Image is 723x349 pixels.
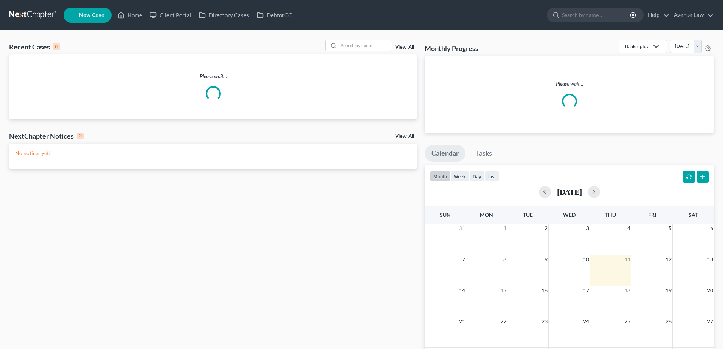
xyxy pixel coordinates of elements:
span: 11 [624,255,631,264]
span: 3 [585,224,590,233]
h2: [DATE] [557,188,582,196]
a: Avenue Law [670,8,714,22]
a: Client Portal [146,8,195,22]
span: 7 [461,255,466,264]
span: 26 [665,317,672,326]
a: DebtorCC [253,8,296,22]
span: 14 [458,286,466,295]
span: 2 [544,224,548,233]
span: 23 [541,317,548,326]
span: 17 [582,286,590,295]
button: month [430,171,450,181]
span: Tue [523,212,533,218]
a: Home [114,8,146,22]
span: 15 [500,286,507,295]
input: Search by name... [339,40,392,51]
span: Mon [480,212,493,218]
span: 5 [668,224,672,233]
span: 27 [706,317,714,326]
div: 0 [53,43,60,50]
span: Sun [440,212,451,218]
span: 6 [709,224,714,233]
span: 31 [458,224,466,233]
span: New Case [79,12,104,18]
p: No notices yet! [15,150,411,157]
a: View All [395,134,414,139]
span: 21 [458,317,466,326]
span: 12 [665,255,672,264]
span: 16 [541,286,548,295]
p: Please wait... [431,80,708,88]
span: 18 [624,286,631,295]
span: 19 [665,286,672,295]
span: 8 [503,255,507,264]
div: Recent Cases [9,42,60,51]
button: list [485,171,499,181]
a: Calendar [425,145,465,162]
h3: Monthly Progress [425,44,478,53]
a: Tasks [469,145,499,162]
span: Thu [605,212,616,218]
span: 10 [582,255,590,264]
div: NextChapter Notices [9,131,84,141]
span: 9 [544,255,548,264]
input: Search by name... [562,8,631,22]
div: 0 [77,133,84,139]
span: Fri [648,212,656,218]
span: 1 [503,224,507,233]
span: Sat [689,212,698,218]
button: week [450,171,469,181]
span: Wed [563,212,576,218]
a: Help [644,8,669,22]
span: 20 [706,286,714,295]
button: day [469,171,485,181]
p: Please wait... [9,73,417,80]
div: Bankruptcy [625,43,649,49]
span: 24 [582,317,590,326]
span: 4 [627,224,631,233]
span: 22 [500,317,507,326]
span: 13 [706,255,714,264]
a: Directory Cases [195,8,253,22]
span: 25 [624,317,631,326]
a: View All [395,45,414,50]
